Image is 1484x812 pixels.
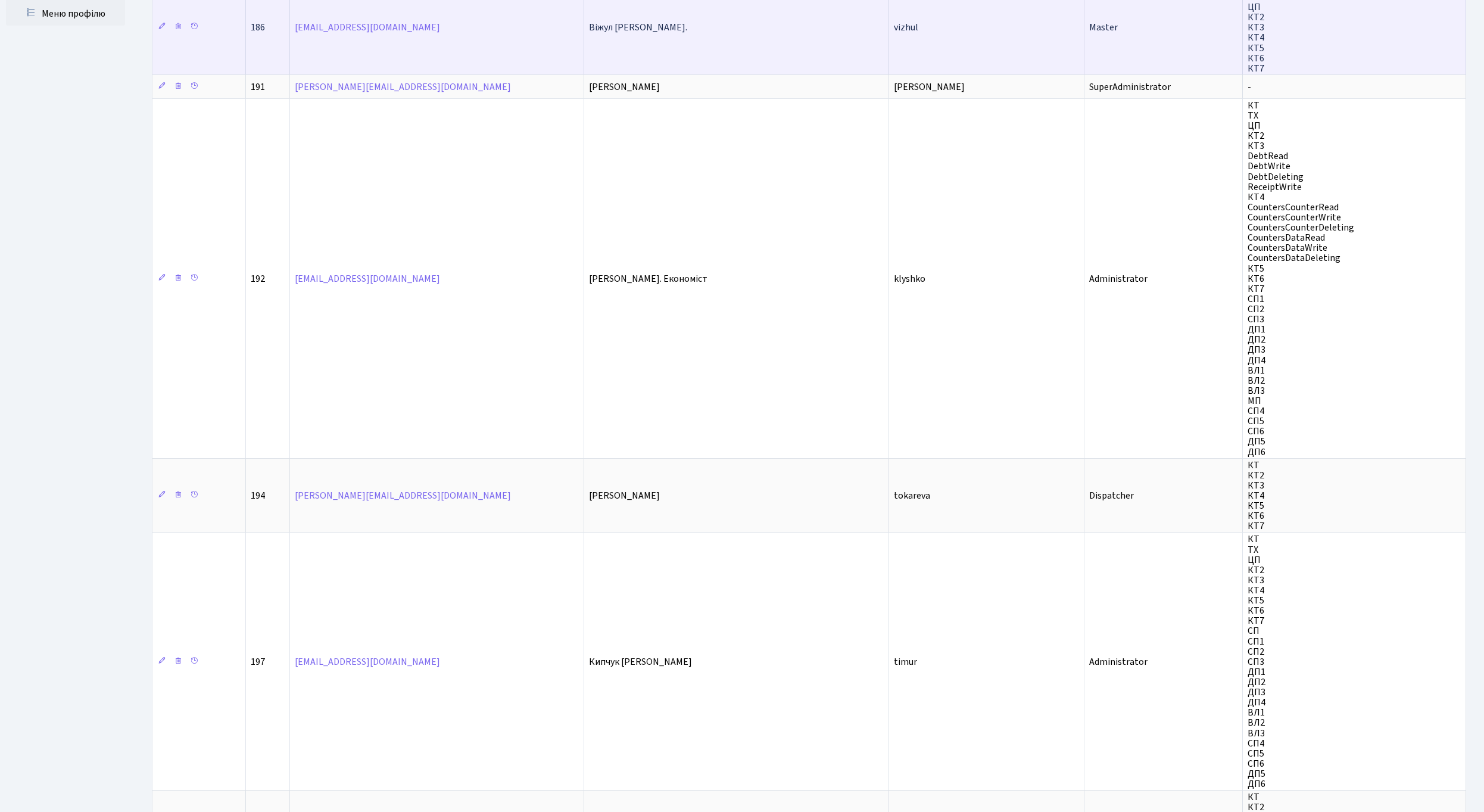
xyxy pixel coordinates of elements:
a: [EMAIL_ADDRESS][DOMAIN_NAME] [295,272,440,285]
span: timur [894,655,917,668]
span: tokareva [894,489,930,502]
a: [EMAIL_ADDRESS][DOMAIN_NAME] [295,655,440,668]
span: [PERSON_NAME] [589,80,660,94]
a: Меню профілю [6,2,125,26]
span: Dispatcher [1089,489,1134,502]
span: vizhul [894,21,918,34]
span: 197 [251,655,265,668]
span: КТ КТ2 КТ3 КТ4 КТ5 КТ6 КТ7 [1248,459,1264,533]
a: [PERSON_NAME][EMAIL_ADDRESS][DOMAIN_NAME] [295,80,511,94]
span: Master [1089,21,1118,34]
span: [PERSON_NAME]. Економіст [589,272,707,285]
span: [PERSON_NAME] [894,80,965,94]
span: Кипчук [PERSON_NAME] [589,655,692,668]
span: 194 [251,489,265,502]
span: [PERSON_NAME] [589,489,660,502]
span: 186 [251,21,265,34]
span: КТ ТХ ЦП КТ2 КТ3 DebtRead DebtWrite DebtDeleting ReceiptWrite КТ4 CountersCounterRead CountersCou... [1248,99,1354,459]
span: klyshko [894,272,925,285]
a: [PERSON_NAME][EMAIL_ADDRESS][DOMAIN_NAME] [295,489,511,502]
span: Віжул [PERSON_NAME]. [589,21,687,34]
span: SuperAdministrator [1089,80,1171,94]
span: КТ ТХ ЦП КТ2 КТ3 КТ4 КТ5 КТ6 КТ7 СП СП1 СП2 СП3 ДП1 ДП2 ДП3 ДП4 ВЛ1 ВЛ2 ВЛ3 СП4 СП5 СП6 ДП5 ДП6 [1248,533,1265,791]
span: - [1248,80,1251,94]
span: 192 [251,272,265,285]
span: 191 [251,80,265,94]
a: [EMAIL_ADDRESS][DOMAIN_NAME] [295,21,440,34]
span: Administrator [1089,655,1148,668]
span: Administrator [1089,272,1148,285]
